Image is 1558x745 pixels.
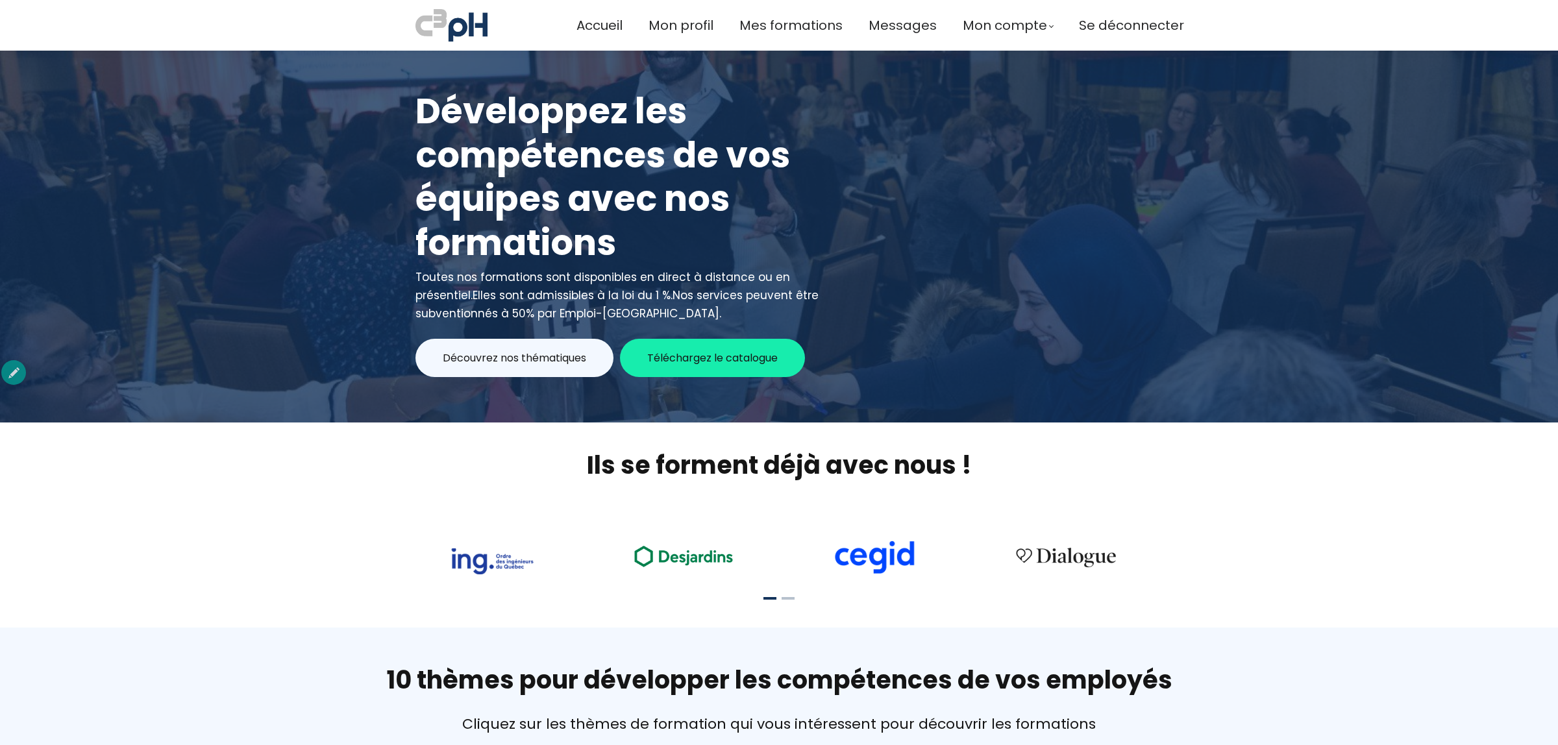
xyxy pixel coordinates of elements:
button: Découvrez nos thématiques [415,339,613,377]
span: Téléchargez le catalogue [647,350,778,366]
img: ea49a208ccc4d6e7deb170dc1c457f3b.png [625,538,742,574]
a: Mes formations [739,15,843,36]
span: Elles sont admissibles à la loi du 1 %. [473,287,673,303]
img: a70bc7685e0efc0bd0b04b3506828469.jpeg [415,6,488,44]
img: 4cbfeea6ce3138713587aabb8dcf64fe.png [1008,539,1124,574]
a: Se déconnecter [1079,15,1184,36]
img: cdf238afa6e766054af0b3fe9d0794df.png [833,541,916,574]
img: 73f878ca33ad2a469052bbe3fa4fd140.png [451,548,534,574]
a: Messages [869,15,937,36]
a: Accueil [576,15,623,36]
h2: 10 thèmes pour développer les compétences de vos employés [16,663,1542,696]
div: Toutes nos formations sont disponibles en direct à distance ou en présentiel. [415,268,821,323]
span: Mon compte [963,15,1047,36]
div: Cliquez sur les thèmes de formation qui vous intéressent pour découvrir les formations [16,713,1542,735]
div: authoring options [1,360,26,385]
a: Mon profil [649,15,713,36]
h1: Développez les compétences de vos équipes avec nos formations [415,90,821,265]
span: Découvrez nos thématiques [443,350,586,366]
h2: Ils se forment déjà avec nous ! [399,448,1159,482]
button: Téléchargez le catalogue [620,339,805,377]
